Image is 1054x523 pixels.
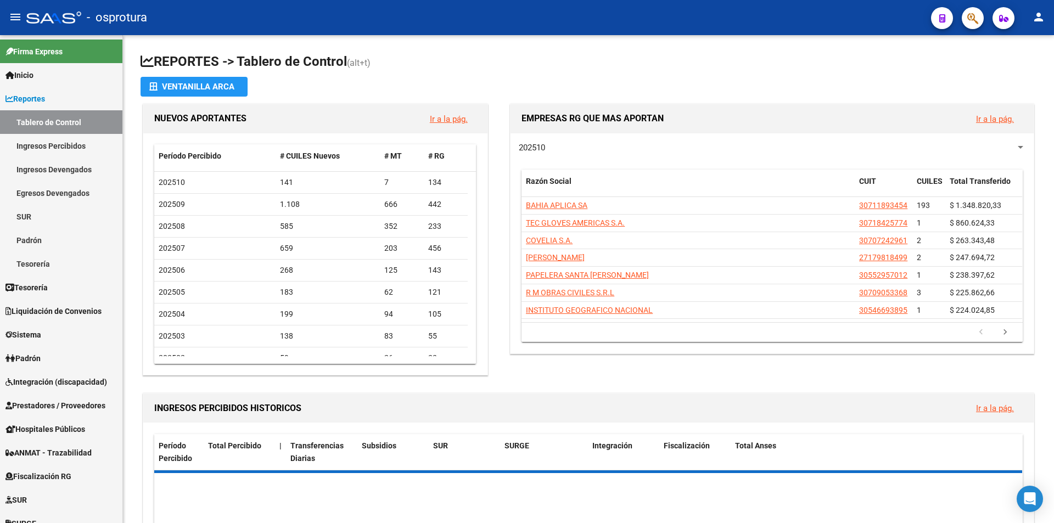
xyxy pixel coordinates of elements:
[5,352,41,364] span: Padrón
[159,266,185,274] span: 202506
[917,218,921,227] span: 1
[276,144,380,168] datatable-header-cell: # CUILES Nuevos
[380,144,424,168] datatable-header-cell: # MT
[154,144,276,168] datatable-header-cell: Período Percibido
[917,253,921,262] span: 2
[859,218,907,227] span: 30718425774
[976,114,1014,124] a: Ir a la pág.
[208,441,261,450] span: Total Percibido
[384,220,419,233] div: 352
[159,178,185,187] span: 202510
[526,288,614,297] span: R M OBRAS CIVILES S.R.L
[859,253,907,262] span: 27179818499
[141,53,1036,72] h1: REPORTES -> Tablero de Control
[286,434,357,470] datatable-header-cell: Transferencias Diarias
[429,434,500,470] datatable-header-cell: SUR
[141,77,248,97] button: Ventanilla ARCA
[917,271,921,279] span: 1
[950,218,995,227] span: $ 860.624,33
[428,286,463,299] div: 121
[428,242,463,255] div: 456
[347,58,371,68] span: (alt+t)
[430,114,468,124] a: Ir a la pág.
[159,222,185,230] span: 202508
[428,220,463,233] div: 233
[421,109,476,129] button: Ir a la pág.
[384,264,419,277] div: 125
[500,434,588,470] datatable-header-cell: SURGE
[950,288,995,297] span: $ 225.862,66
[384,352,419,364] div: 26
[967,109,1023,129] button: Ir a la pág.
[659,434,731,470] datatable-header-cell: Fiscalización
[280,286,376,299] div: 183
[995,327,1016,339] a: go to next page
[859,288,907,297] span: 30709053368
[159,200,185,209] span: 202509
[5,305,102,317] span: Liquidación de Convenios
[526,218,625,227] span: TEC GLOVES AMERICAS S.A.
[5,282,48,294] span: Tesorería
[384,330,419,342] div: 83
[159,244,185,252] span: 202507
[1032,10,1045,24] mat-icon: person
[280,151,340,160] span: # CUILES Nuevos
[280,264,376,277] div: 268
[519,143,545,153] span: 202510
[522,170,855,206] datatable-header-cell: Razón Social
[280,242,376,255] div: 659
[275,434,286,470] datatable-header-cell: |
[917,177,943,185] span: CUILES
[384,176,419,189] div: 7
[976,403,1014,413] a: Ir a la pág.
[735,441,776,450] span: Total Anses
[855,170,912,206] datatable-header-cell: CUIT
[5,447,92,459] span: ANMAT - Trazabilidad
[159,353,185,362] span: 202502
[5,46,63,58] span: Firma Express
[950,306,995,314] span: $ 224.024,85
[859,271,907,279] span: 30552957012
[149,77,239,97] div: Ventanilla ARCA
[154,434,204,470] datatable-header-cell: Período Percibido
[5,376,107,388] span: Integración (discapacidad)
[384,286,419,299] div: 62
[159,288,185,296] span: 202505
[290,441,344,463] span: Transferencias Diarias
[154,403,301,413] span: INGRESOS PERCIBIDOS HISTORICOS
[5,329,41,341] span: Sistema
[280,176,376,189] div: 141
[280,352,376,364] div: 59
[357,434,429,470] datatable-header-cell: Subsidios
[917,288,921,297] span: 3
[384,308,419,320] div: 94
[526,271,649,279] span: PAPELERA SANTA [PERSON_NAME]
[859,201,907,210] span: 30711893454
[280,220,376,233] div: 585
[912,170,945,206] datatable-header-cell: CUILES
[433,441,448,450] span: SUR
[950,236,995,245] span: $ 263.343,48
[428,151,445,160] span: # RG
[1017,486,1043,512] div: Open Intercom Messenger
[522,113,664,123] span: EMPRESAS RG QUE MAS APORTAN
[731,434,1014,470] datatable-header-cell: Total Anses
[428,352,463,364] div: 33
[159,310,185,318] span: 202504
[428,308,463,320] div: 105
[280,330,376,342] div: 138
[859,306,907,314] span: 30546693895
[945,170,1022,206] datatable-header-cell: Total Transferido
[526,177,571,185] span: Razón Social
[526,306,653,314] span: INSTITUTO GEOGRAFICO NACIONAL
[950,201,1001,210] span: $ 1.348.820,33
[5,494,27,506] span: SUR
[504,441,529,450] span: SURGE
[971,327,991,339] a: go to previous page
[204,434,275,470] datatable-header-cell: Total Percibido
[362,441,396,450] span: Subsidios
[428,176,463,189] div: 134
[384,198,419,211] div: 666
[592,441,632,450] span: Integración
[526,253,585,262] span: [PERSON_NAME]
